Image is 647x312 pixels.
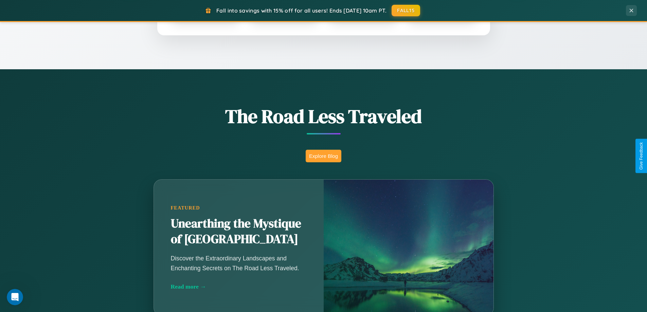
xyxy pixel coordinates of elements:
button: FALL15 [392,5,420,16]
div: Featured [171,205,307,211]
span: Fall into savings with 15% off for all users! Ends [DATE] 10am PT. [216,7,387,14]
h2: Unearthing the Mystique of [GEOGRAPHIC_DATA] [171,216,307,247]
h1: The Road Less Traveled [120,103,527,129]
p: Discover the Extraordinary Landscapes and Enchanting Secrets on The Road Less Traveled. [171,254,307,273]
iframe: Intercom live chat [7,289,23,305]
div: Read more → [171,283,307,290]
div: Give Feedback [639,142,644,170]
button: Explore Blog [306,150,341,162]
